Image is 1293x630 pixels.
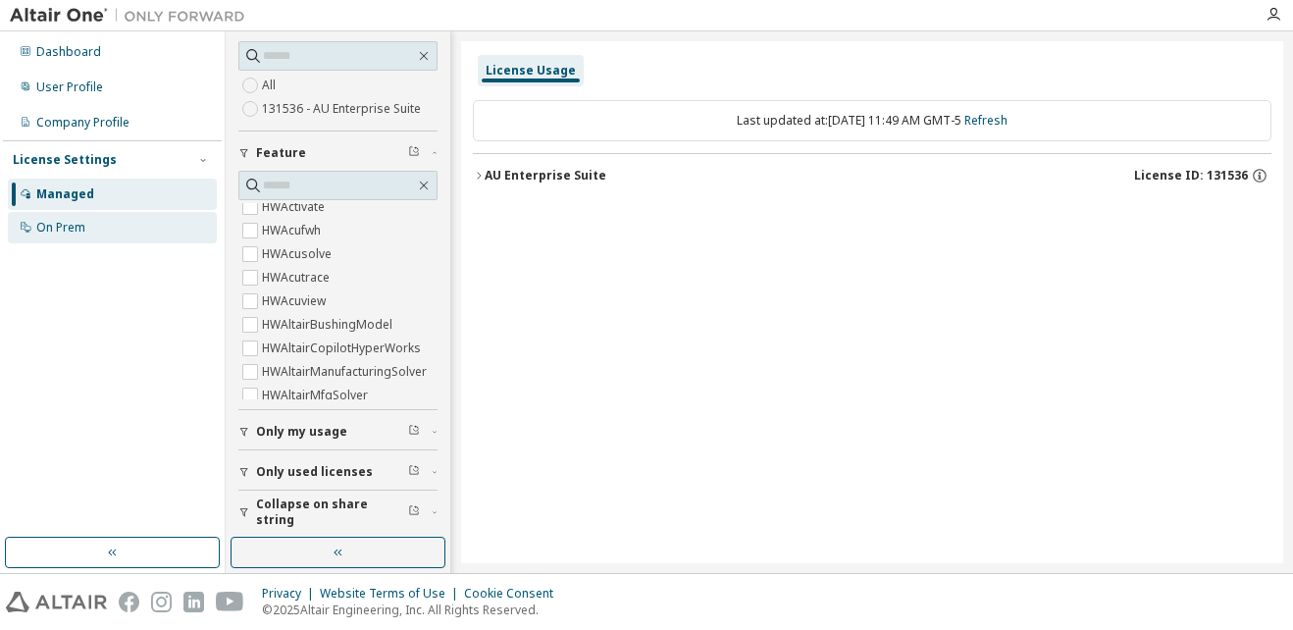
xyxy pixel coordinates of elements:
[408,145,420,161] span: Clear filter
[486,63,576,79] div: License Usage
[256,497,408,528] span: Collapse on share string
[964,112,1008,129] a: Refresh
[485,168,606,184] div: AU Enterprise Suite
[262,602,565,618] p: © 2025 Altair Engineering, Inc. All Rights Reserved.
[151,592,172,612] img: instagram.svg
[6,592,107,612] img: altair_logo.svg
[262,586,320,602] div: Privacy
[262,195,329,219] label: HWActivate
[473,154,1271,197] button: AU Enterprise SuiteLicense ID: 131536
[320,586,464,602] div: Website Terms of Use
[119,592,139,612] img: facebook.svg
[262,360,431,384] label: HWAltairManufacturingSolver
[262,74,280,97] label: All
[216,592,244,612] img: youtube.svg
[13,152,117,168] div: License Settings
[262,266,334,289] label: HWAcutrace
[262,313,396,337] label: HWAltairBushingModel
[473,100,1271,141] div: Last updated at: [DATE] 11:49 AM GMT-5
[408,464,420,480] span: Clear filter
[262,337,425,360] label: HWAltairCopilotHyperWorks
[238,491,438,534] button: Collapse on share string
[238,450,438,494] button: Only used licenses
[238,410,438,453] button: Only my usage
[36,115,129,131] div: Company Profile
[408,504,420,520] span: Clear filter
[36,79,103,95] div: User Profile
[256,464,373,480] span: Only used licenses
[262,242,336,266] label: HWAcusolve
[10,6,255,26] img: Altair One
[36,44,101,60] div: Dashboard
[36,220,85,236] div: On Prem
[262,97,425,121] label: 131536 - AU Enterprise Suite
[464,586,565,602] div: Cookie Consent
[256,424,347,440] span: Only my usage
[238,131,438,175] button: Feature
[256,145,306,161] span: Feature
[36,186,94,202] div: Managed
[262,384,372,407] label: HWAltairMfgSolver
[183,592,204,612] img: linkedin.svg
[262,289,330,313] label: HWAcuview
[262,219,325,242] label: HWAcufwh
[408,424,420,440] span: Clear filter
[1134,168,1248,184] span: License ID: 131536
